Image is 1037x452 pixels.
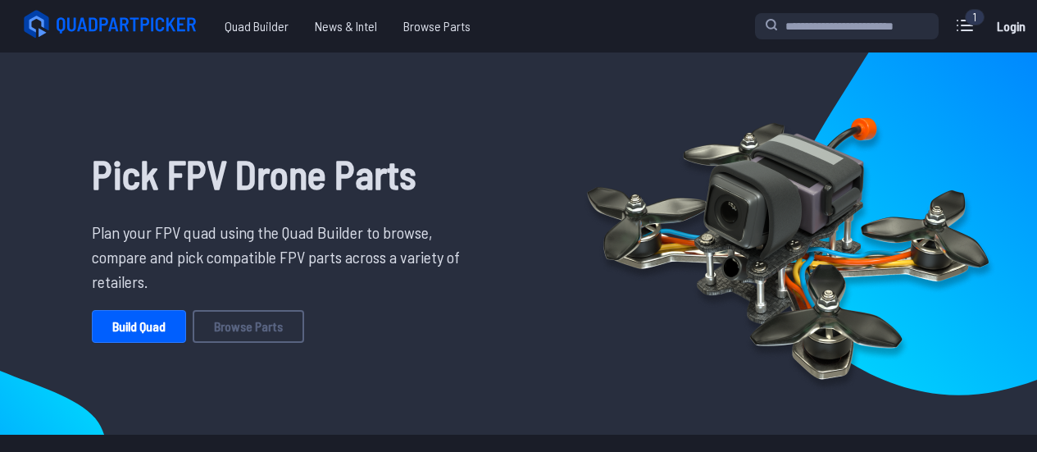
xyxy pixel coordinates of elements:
[193,310,304,343] a: Browse Parts
[302,10,390,43] a: News & Intel
[211,10,302,43] a: Quad Builder
[92,220,460,294] p: Plan your FPV quad using the Quad Builder to browse, compare and pick compatible FPV parts across...
[991,10,1030,43] a: Login
[552,80,1024,408] img: Quadcopter
[965,9,985,25] div: 1
[92,310,186,343] a: Build Quad
[92,144,460,203] h1: Pick FPV Drone Parts
[390,10,484,43] a: Browse Parts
